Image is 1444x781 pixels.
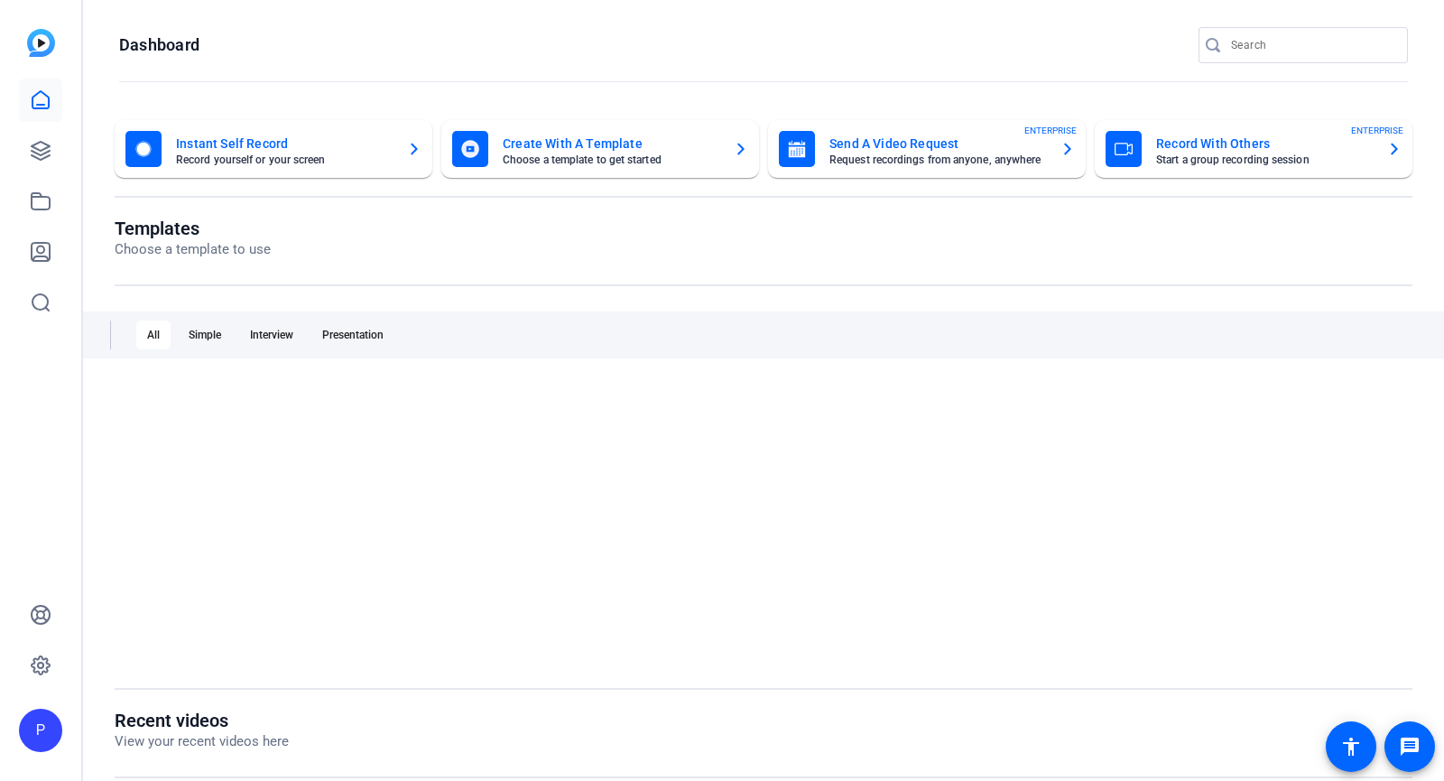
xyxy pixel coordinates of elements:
button: Instant Self RecordRecord yourself or your screen [115,120,432,178]
div: Interview [239,321,304,349]
h1: Dashboard [119,34,199,56]
mat-card-subtitle: Choose a template to get started [503,154,719,165]
h1: Recent videos [115,710,289,731]
mat-card-title: Send A Video Request [829,133,1046,154]
input: Search [1231,34,1393,56]
h1: Templates [115,218,271,239]
mat-card-title: Instant Self Record [176,133,393,154]
mat-icon: message [1399,736,1421,758]
span: ENTERPRISE [1351,124,1403,137]
p: Choose a template to use [115,239,271,260]
mat-card-subtitle: Start a group recording session [1156,154,1373,165]
div: Simple [178,321,232,349]
button: Record With OthersStart a group recording sessionENTERPRISE [1095,120,1412,178]
mat-card-subtitle: Record yourself or your screen [176,154,393,165]
mat-icon: accessibility [1340,736,1362,758]
div: P [19,709,62,752]
mat-card-subtitle: Request recordings from anyone, anywhere [829,154,1046,165]
div: Presentation [311,321,394,349]
mat-card-title: Record With Others [1156,133,1373,154]
div: All [136,321,171,349]
img: blue-gradient.svg [27,29,55,57]
button: Send A Video RequestRequest recordings from anyone, anywhereENTERPRISE [768,120,1086,178]
mat-card-title: Create With A Template [503,133,719,154]
button: Create With A TemplateChoose a template to get started [441,120,759,178]
span: ENTERPRISE [1024,124,1077,137]
p: View your recent videos here [115,731,289,752]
